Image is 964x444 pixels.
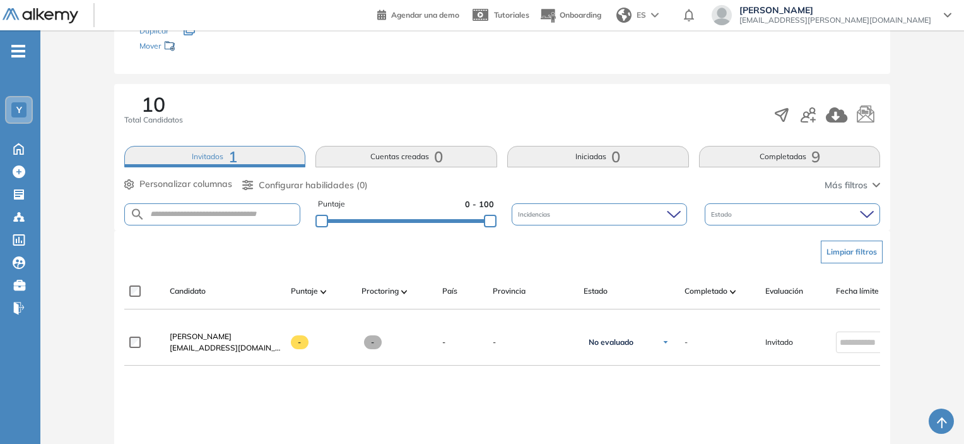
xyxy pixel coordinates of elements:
span: Incidencias [518,210,553,219]
img: [missing "en.ARROW_ALT" translation] [730,290,736,294]
button: Invitados1 [124,146,306,167]
span: Personalizar columnas [139,177,232,191]
span: Tutoriales [494,10,529,20]
span: Puntaje [318,198,345,210]
span: [PERSON_NAME] [739,5,931,15]
i: - [11,50,25,52]
span: 10 [141,94,165,114]
span: País [442,285,457,297]
span: Candidato [170,285,206,297]
div: Estado [705,203,880,225]
span: Agendar una demo [391,10,459,20]
span: [EMAIL_ADDRESS][PERSON_NAME][DOMAIN_NAME] [739,15,931,25]
span: Provincia [493,285,526,297]
span: - [442,337,445,348]
span: Más filtros [825,179,867,192]
img: Ícono de flecha [662,339,669,346]
span: Fecha límite [836,285,879,297]
span: No evaluado [589,337,633,347]
span: - [364,335,382,349]
div: Incidencias [512,203,687,225]
a: Agendar una demo [377,6,459,21]
span: - [685,337,688,348]
span: [EMAIL_ADDRESS][DOMAIN_NAME] [170,342,281,354]
span: 0 - 100 [465,198,494,210]
span: Proctoring [361,285,399,297]
span: ES [637,9,646,21]
span: Puntaje [291,285,318,297]
span: Completado [685,285,727,297]
a: [PERSON_NAME] [170,331,281,342]
div: Mover [139,35,266,59]
span: - [493,337,573,348]
span: Y [16,105,22,115]
button: Cuentas creadas0 [315,146,497,167]
button: Limpiar filtros [821,241,883,263]
button: Onboarding [539,2,601,29]
span: Configurar habilidades (0) [259,179,368,192]
span: Evaluación [765,285,803,297]
img: SEARCH_ALT [130,207,145,222]
img: Logo [3,8,78,24]
img: [missing "en.ARROW_ALT" translation] [320,290,327,294]
span: Onboarding [560,10,601,20]
span: - [291,335,309,349]
span: Estado [711,210,734,219]
span: Duplicar [139,26,168,35]
button: Configurar habilidades (0) [242,179,368,192]
button: Más filtros [825,179,880,192]
button: Iniciadas0 [507,146,689,167]
img: arrow [651,13,659,18]
button: Completadas9 [699,146,881,167]
button: Personalizar columnas [124,177,232,191]
img: [missing "en.ARROW_ALT" translation] [401,290,408,294]
span: Invitado [765,337,793,348]
img: world [616,8,632,23]
span: Estado [584,285,608,297]
span: Total Candidatos [124,114,183,126]
span: [PERSON_NAME] [170,332,232,341]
